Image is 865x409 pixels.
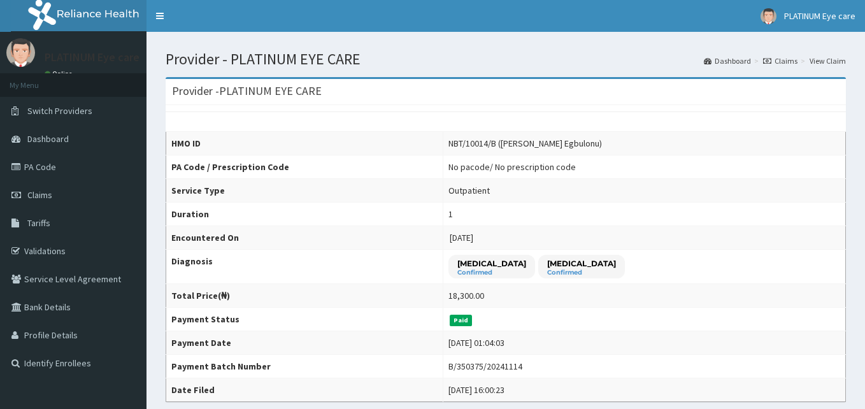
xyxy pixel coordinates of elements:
[166,284,443,308] th: Total Price(₦)
[172,85,322,97] h3: Provider - PLATINUM EYE CARE
[763,55,797,66] a: Claims
[166,155,443,179] th: PA Code / Prescription Code
[457,269,526,276] small: Confirmed
[166,226,443,250] th: Encountered On
[166,132,443,155] th: HMO ID
[448,336,504,349] div: [DATE] 01:04:03
[547,258,616,269] p: [MEDICAL_DATA]
[166,308,443,331] th: Payment Status
[45,52,139,63] p: PLATINUM Eye care
[27,189,52,201] span: Claims
[448,161,576,173] div: No pacode / No prescription code
[457,258,526,269] p: [MEDICAL_DATA]
[166,51,846,68] h1: Provider - PLATINUM EYE CARE
[450,315,473,326] span: Paid
[27,105,92,117] span: Switch Providers
[166,250,443,284] th: Diagnosis
[448,360,522,373] div: B/350375/20241114
[166,355,443,378] th: Payment Batch Number
[448,289,484,302] div: 18,300.00
[704,55,751,66] a: Dashboard
[166,378,443,402] th: Date Filed
[448,184,490,197] div: Outpatient
[448,384,504,396] div: [DATE] 16:00:23
[784,10,855,22] span: PLATINUM Eye care
[27,133,69,145] span: Dashboard
[450,232,473,243] span: [DATE]
[547,269,616,276] small: Confirmed
[448,137,602,150] div: NBT/10014/B ([PERSON_NAME] Egbulonu)
[166,179,443,203] th: Service Type
[448,208,453,220] div: 1
[761,8,776,24] img: User Image
[166,331,443,355] th: Payment Date
[166,203,443,226] th: Duration
[810,55,846,66] a: View Claim
[27,217,50,229] span: Tariffs
[45,69,75,78] a: Online
[6,38,35,67] img: User Image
